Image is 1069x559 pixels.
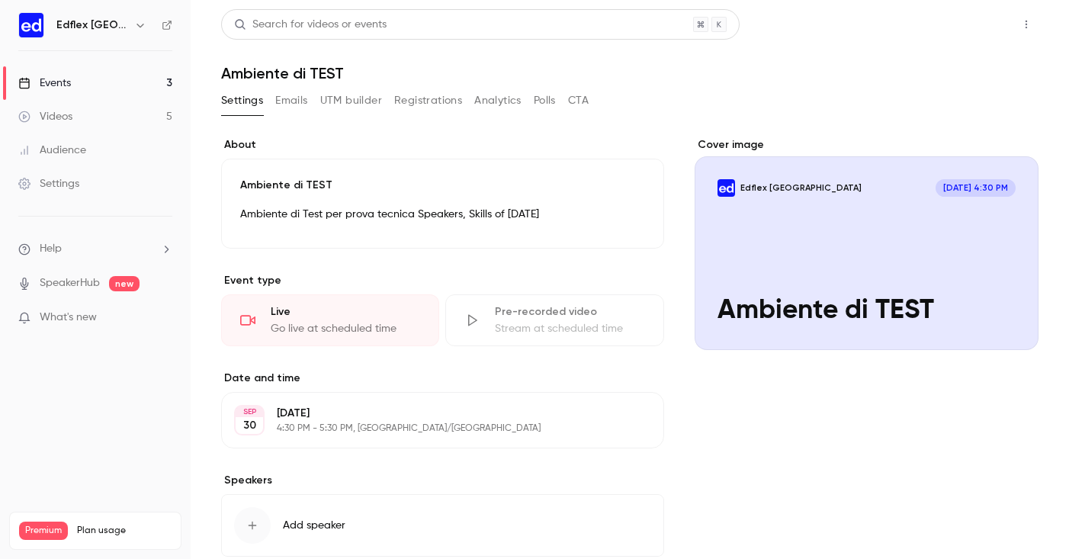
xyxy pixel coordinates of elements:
[109,276,140,291] span: new
[271,321,420,336] div: Go live at scheduled time
[221,273,664,288] p: Event type
[19,522,68,540] span: Premium
[320,88,382,113] button: UTM builder
[18,75,71,91] div: Events
[18,143,86,158] div: Audience
[534,88,556,113] button: Polls
[283,518,345,533] span: Add speaker
[234,17,387,33] div: Search for videos or events
[154,311,172,325] iframe: Noticeable Trigger
[240,205,645,223] p: Ambiente di Test per prova tecnica Speakers, Skills of [DATE]
[18,241,172,257] li: help-dropdown-opener
[942,9,1002,40] button: Share
[77,525,172,537] span: Plan usage
[40,310,97,326] span: What's new
[221,473,664,488] label: Speakers
[221,88,263,113] button: Settings
[495,304,644,320] div: Pre-recorded video
[445,294,663,346] div: Pre-recorded videoStream at scheduled time
[221,371,664,386] label: Date and time
[277,406,583,421] p: [DATE]
[495,321,644,336] div: Stream at scheduled time
[695,137,1039,153] label: Cover image
[221,494,664,557] button: Add speaker
[56,18,128,33] h6: Edflex [GEOGRAPHIC_DATA]
[18,109,72,124] div: Videos
[271,304,420,320] div: Live
[240,178,645,193] p: Ambiente di TEST
[243,418,256,433] p: 30
[221,294,439,346] div: LiveGo live at scheduled time
[221,64,1039,82] h1: Ambiente di TEST
[19,13,43,37] img: Edflex Italy
[40,275,100,291] a: SpeakerHub
[695,137,1039,350] section: Cover image
[277,422,583,435] p: 4:30 PM - 5:30 PM, [GEOGRAPHIC_DATA]/[GEOGRAPHIC_DATA]
[394,88,462,113] button: Registrations
[18,176,79,191] div: Settings
[40,241,62,257] span: Help
[275,88,307,113] button: Emails
[236,406,263,417] div: SEP
[568,88,589,113] button: CTA
[474,88,522,113] button: Analytics
[221,137,664,153] label: About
